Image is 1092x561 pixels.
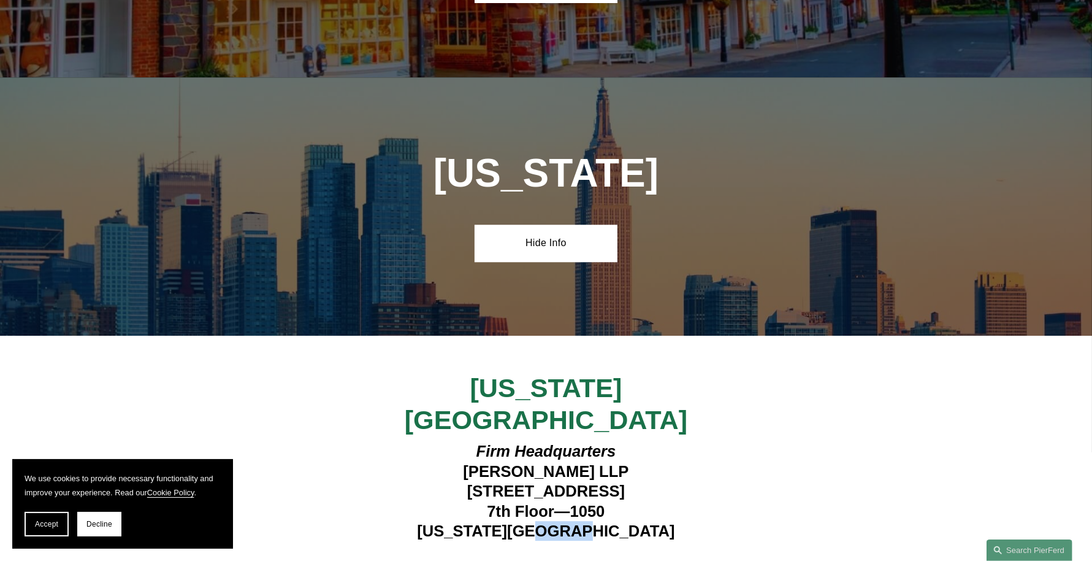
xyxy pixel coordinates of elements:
span: Decline [86,520,112,528]
section: Cookie banner [12,459,233,549]
button: Decline [77,512,121,536]
em: Firm Headquarters [476,443,616,460]
span: [US_STATE][GEOGRAPHIC_DATA] [405,373,687,435]
button: Accept [25,512,69,536]
h4: [PERSON_NAME] LLP [STREET_ADDRESS] 7th Floor—1050 [US_STATE][GEOGRAPHIC_DATA] [367,441,725,541]
h1: [US_STATE] [367,151,725,196]
a: Search this site [987,540,1072,561]
a: Cookie Policy [147,488,194,497]
p: We use cookies to provide necessary functionality and improve your experience. Read our . [25,471,221,500]
a: Hide Info [475,225,617,261]
span: Accept [35,520,58,528]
